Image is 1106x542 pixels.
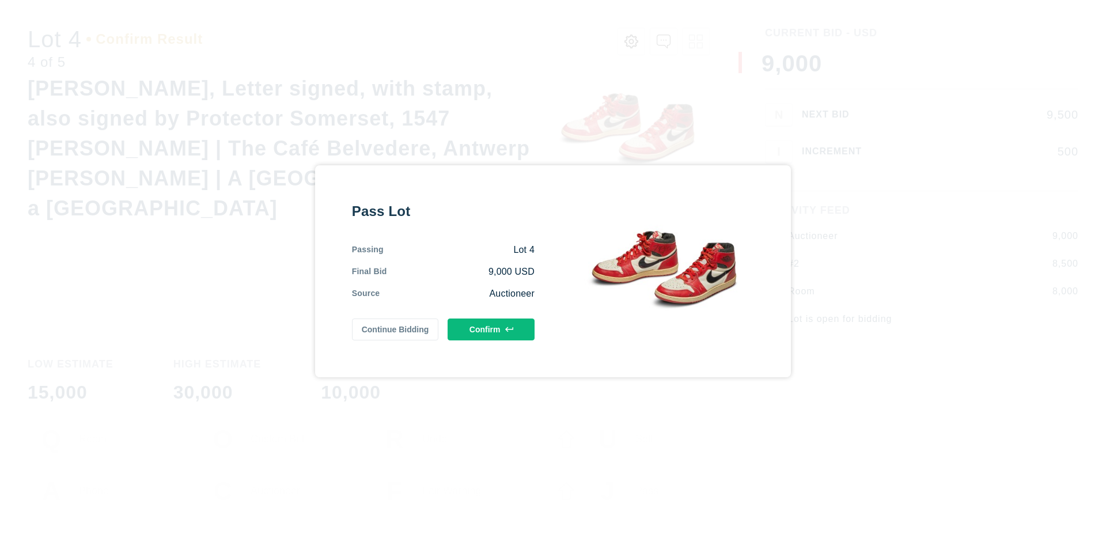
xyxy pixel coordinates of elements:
[448,319,535,340] button: Confirm
[352,202,535,221] div: Pass Lot
[352,266,387,278] div: Final Bid
[387,266,535,278] div: 9,000 USD
[352,244,384,256] div: Passing
[384,244,535,256] div: Lot 4
[380,287,535,300] div: Auctioneer
[352,319,439,340] button: Continue Bidding
[352,287,380,300] div: Source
